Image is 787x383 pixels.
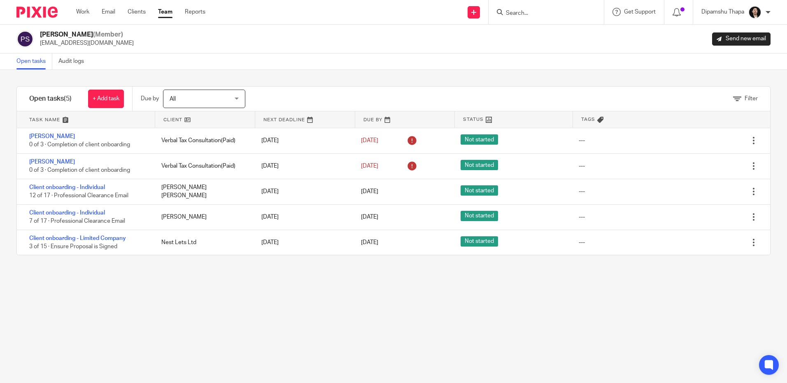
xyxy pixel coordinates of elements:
a: Open tasks [16,53,52,69]
span: Filter [745,96,758,102]
p: Due by [141,95,159,103]
a: Clients [128,8,146,16]
div: [DATE] [253,183,353,200]
span: Not started [461,185,498,196]
span: Get Support [624,9,656,15]
span: 7 of 17 · Professional Clearance Email [29,218,125,224]
div: [DATE] [253,132,353,149]
a: Client onboarding - Limited Company [29,235,126,241]
h1: Open tasks [29,95,72,103]
img: svg%3E [16,30,34,48]
span: All [170,96,176,102]
span: Status [463,116,484,123]
span: 3 of 15 · Ensure Proposal is Signed [29,244,117,249]
p: [EMAIL_ADDRESS][DOMAIN_NAME] [40,39,134,47]
a: Team [158,8,172,16]
div: [DATE] [253,158,353,174]
div: [DATE] [253,234,353,251]
span: [DATE] [361,240,378,245]
span: (5) [64,95,72,102]
div: Nest Lets Ltd [153,234,253,251]
div: --- [579,136,585,145]
div: Verbal Tax Consultation(Paid) [153,158,253,174]
span: 12 of 17 · Professional Clearance Email [29,193,128,198]
span: Not started [461,236,498,247]
span: (Member) [93,31,123,38]
span: Not started [461,160,498,170]
span: [DATE] [361,163,378,169]
a: + Add task [88,90,124,108]
a: Work [76,8,89,16]
div: [PERSON_NAME] [153,209,253,225]
a: [PERSON_NAME] [29,134,75,139]
h2: [PERSON_NAME] [40,30,134,39]
div: --- [579,213,585,221]
input: Search [505,10,579,17]
span: [DATE] [361,189,378,194]
span: 0 of 3 · Completion of client onboarding [29,142,130,148]
a: Email [102,8,115,16]
a: Send new email [712,32,771,46]
img: Pixie [16,7,58,18]
a: Client onboarding - Individual [29,185,105,190]
span: Not started [461,211,498,221]
div: [DATE] [253,209,353,225]
span: [DATE] [361,214,378,220]
a: Reports [185,8,205,16]
div: Verbal Tax Consultation(Paid) [153,132,253,149]
div: [PERSON_NAME] [PERSON_NAME] [153,179,253,204]
a: Client onboarding - Individual [29,210,105,216]
div: --- [579,162,585,170]
div: --- [579,238,585,247]
span: Not started [461,134,498,145]
p: Dipamshu Thapa [701,8,744,16]
span: [DATE] [361,138,378,143]
img: Dipamshu2.jpg [748,6,761,19]
a: [PERSON_NAME] [29,159,75,165]
span: Tags [581,116,595,123]
div: --- [579,187,585,196]
a: Audit logs [58,53,90,69]
span: 0 of 3 · Completion of client onboarding [29,167,130,173]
